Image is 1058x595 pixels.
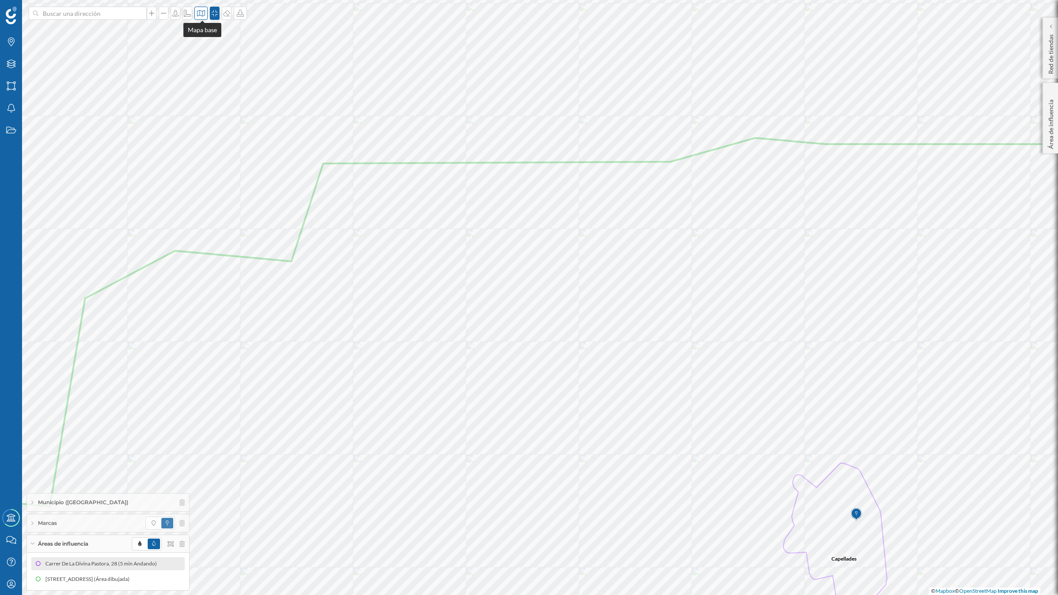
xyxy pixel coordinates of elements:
[1047,96,1055,149] p: Área de influencia
[38,519,57,527] span: Marcas
[959,588,997,594] a: OpenStreetMap
[851,506,862,523] img: Marker
[183,23,221,37] div: Mapa base
[45,575,134,584] div: [STREET_ADDRESS] (Área dibujada)
[935,588,955,594] a: Mapbox
[1047,31,1055,74] p: Red de tiendas
[18,6,49,14] span: Soporte
[38,540,88,548] span: Áreas de influencia
[45,559,161,568] div: Carrer De La Divina Pastora, 28 (5 min Andando)
[929,588,1040,595] div: © ©
[998,588,1038,594] a: Improve this map
[38,498,128,506] span: Municipio ([GEOGRAPHIC_DATA])
[6,7,17,24] img: Geoblink Logo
